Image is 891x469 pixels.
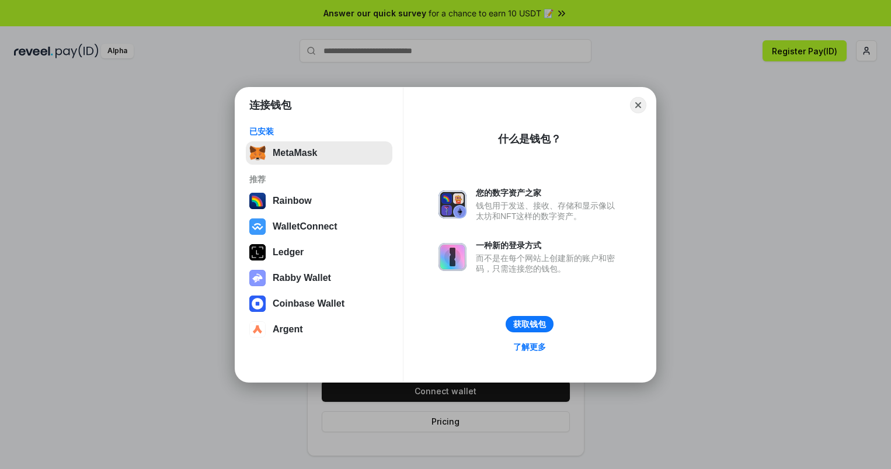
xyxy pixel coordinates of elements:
div: 而不是在每个网站上创建新的账户和密码，只需连接您的钱包。 [476,253,621,274]
div: Coinbase Wallet [273,298,344,309]
img: svg+xml,%3Csvg%20fill%3D%22none%22%20height%3D%2233%22%20viewBox%3D%220%200%2035%2033%22%20width%... [249,145,266,161]
div: Rabby Wallet [273,273,331,283]
button: WalletConnect [246,215,392,238]
div: Ledger [273,247,304,258]
img: svg+xml,%3Csvg%20width%3D%2228%22%20height%3D%2228%22%20viewBox%3D%220%200%2028%2028%22%20fill%3D... [249,321,266,338]
div: WalletConnect [273,221,337,232]
div: 已安装 [249,126,389,137]
div: 一种新的登录方式 [476,240,621,251]
button: Close [630,97,646,113]
img: svg+xml,%3Csvg%20width%3D%2228%22%20height%3D%2228%22%20viewBox%3D%220%200%2028%2028%22%20fill%3D... [249,296,266,312]
button: Coinbase Wallet [246,292,392,315]
div: 什么是钱包？ [498,132,561,146]
button: Rabby Wallet [246,266,392,290]
button: Argent [246,318,392,341]
button: 获取钱包 [506,316,554,332]
div: Rainbow [273,196,312,206]
a: 了解更多 [506,339,553,355]
img: svg+xml,%3Csvg%20width%3D%2228%22%20height%3D%2228%22%20viewBox%3D%220%200%2028%2028%22%20fill%3D... [249,218,266,235]
h1: 连接钱包 [249,98,291,112]
img: svg+xml,%3Csvg%20xmlns%3D%22http%3A%2F%2Fwww.w3.org%2F2000%2Fsvg%22%20fill%3D%22none%22%20viewBox... [438,243,467,271]
div: 钱包用于发送、接收、存储和显示像以太坊和NFT这样的数字资产。 [476,200,621,221]
button: Rainbow [246,189,392,213]
img: svg+xml,%3Csvg%20xmlns%3D%22http%3A%2F%2Fwww.w3.org%2F2000%2Fsvg%22%20fill%3D%22none%22%20viewBox... [438,190,467,218]
button: Ledger [246,241,392,264]
img: svg+xml,%3Csvg%20width%3D%22120%22%20height%3D%22120%22%20viewBox%3D%220%200%20120%20120%22%20fil... [249,193,266,209]
div: MetaMask [273,148,317,158]
div: 了解更多 [513,342,546,352]
img: svg+xml,%3Csvg%20xmlns%3D%22http%3A%2F%2Fwww.w3.org%2F2000%2Fsvg%22%20fill%3D%22none%22%20viewBox... [249,270,266,286]
img: svg+xml,%3Csvg%20xmlns%3D%22http%3A%2F%2Fwww.w3.org%2F2000%2Fsvg%22%20width%3D%2228%22%20height%3... [249,244,266,260]
button: MetaMask [246,141,392,165]
div: 推荐 [249,174,389,185]
div: 您的数字资产之家 [476,187,621,198]
div: 获取钱包 [513,319,546,329]
div: Argent [273,324,303,335]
